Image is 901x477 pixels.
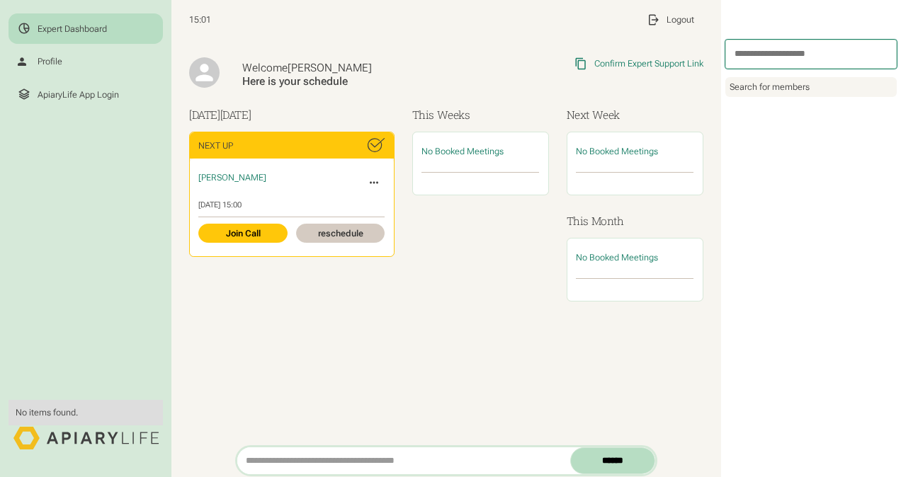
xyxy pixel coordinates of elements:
div: No items found. [16,407,155,418]
span: No Booked Meetings [576,146,658,156]
h3: Next Week [567,107,703,123]
span: [DATE] [220,108,251,122]
div: Here is your schedule [242,75,471,88]
a: Profile [8,46,162,76]
a: ApiaryLife App Login [8,79,162,110]
span: [PERSON_NAME] [288,62,372,74]
h3: [DATE] [189,107,395,123]
div: Expert Dashboard [38,23,107,35]
div: Confirm Expert Support Link [594,58,703,69]
a: Expert Dashboard [8,13,162,44]
h3: This Month [567,213,703,229]
span: 15:01 [189,14,211,25]
div: Welcome [242,62,471,75]
div: ApiaryLife App Login [38,89,119,100]
span: [PERSON_NAME] [198,172,266,183]
div: Profile [38,56,62,67]
div: [DATE] 15:00 [198,200,385,210]
div: Logout [667,14,694,25]
div: Search for members [725,77,897,97]
a: Join Call [198,224,287,243]
h3: This Weeks [412,107,549,123]
a: reschedule [296,224,385,243]
span: No Booked Meetings [576,252,658,263]
a: Logout [638,4,703,35]
span: No Booked Meetings [421,146,504,156]
div: Next Up [198,140,233,151]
